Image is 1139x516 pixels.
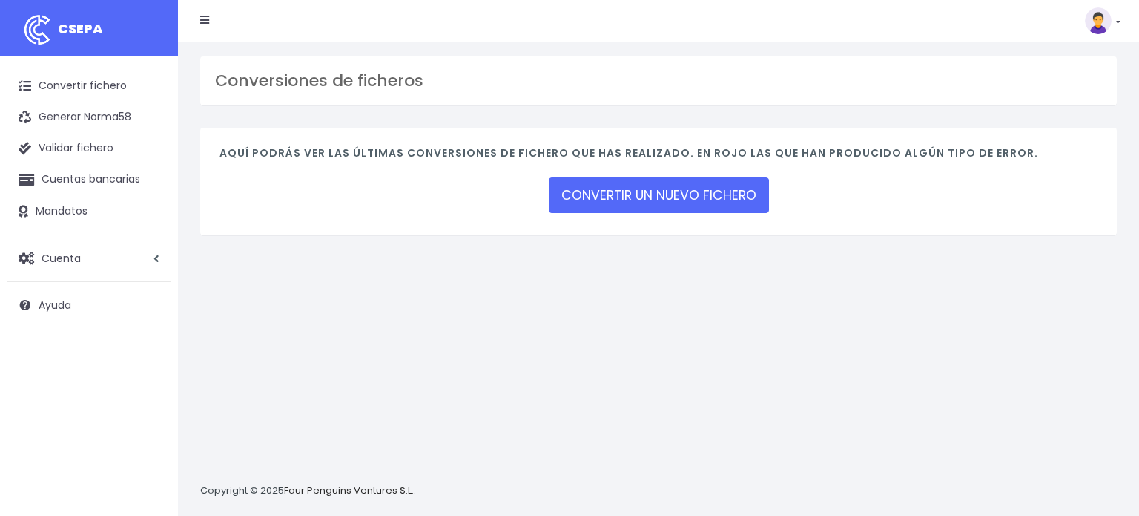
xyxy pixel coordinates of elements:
[7,164,171,195] a: Cuentas bancarias
[7,102,171,133] a: Generar Norma58
[219,147,1097,167] h4: Aquí podrás ver las últimas conversiones de fichero que has realizado. En rojo las que han produc...
[200,483,416,499] p: Copyright © 2025 .
[42,250,81,265] span: Cuenta
[284,483,414,497] a: Four Penguins Ventures S.L.
[58,19,103,38] span: CSEPA
[7,133,171,164] a: Validar fichero
[7,196,171,227] a: Mandatos
[7,290,171,321] a: Ayuda
[549,177,769,213] a: CONVERTIR UN NUEVO FICHERO
[1085,7,1112,34] img: profile
[7,243,171,274] a: Cuenta
[215,71,1102,91] h3: Conversiones de ficheros
[39,298,71,313] span: Ayuda
[7,71,171,102] a: Convertir fichero
[19,11,56,48] img: logo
